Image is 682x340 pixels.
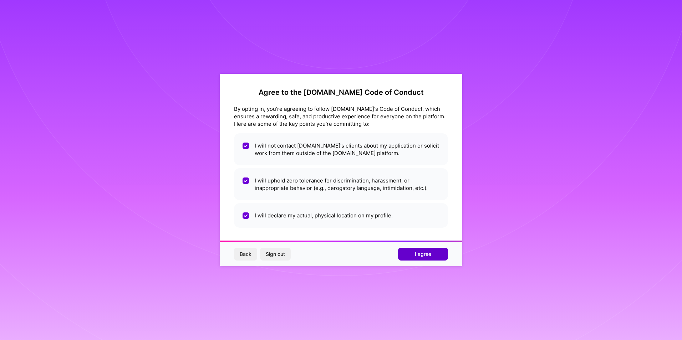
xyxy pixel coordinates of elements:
button: Back [234,248,257,261]
div: By opting in, you're agreeing to follow [DOMAIN_NAME]'s Code of Conduct, which ensures a rewardin... [234,105,448,128]
button: I agree [398,248,448,261]
span: I agree [415,251,431,258]
span: Sign out [266,251,285,258]
li: I will declare my actual, physical location on my profile. [234,203,448,228]
span: Back [240,251,251,258]
li: I will not contact [DOMAIN_NAME]'s clients about my application or solicit work from them outside... [234,133,448,165]
h2: Agree to the [DOMAIN_NAME] Code of Conduct [234,88,448,97]
li: I will uphold zero tolerance for discrimination, harassment, or inappropriate behavior (e.g., der... [234,168,448,200]
button: Sign out [260,248,291,261]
